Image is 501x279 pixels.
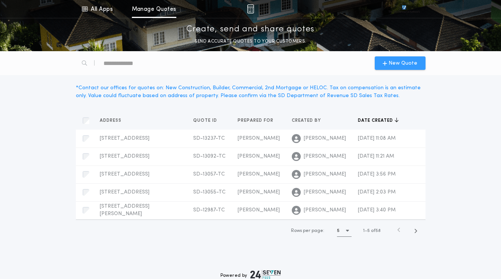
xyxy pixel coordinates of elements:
button: Quote ID [193,117,223,124]
span: 5 [367,229,370,233]
div: Powered by [220,270,281,279]
span: [DATE] 11:08 AM [358,136,396,141]
span: Address [100,118,123,124]
span: [PERSON_NAME] [304,171,346,178]
h1: 5 [337,227,340,235]
span: SD-13092-TC [193,154,226,159]
button: Address [100,117,127,124]
img: vs-icon [388,5,420,13]
span: [PERSON_NAME] [238,171,280,177]
span: New Quote [389,59,417,67]
span: [STREET_ADDRESS] [100,136,149,141]
span: SD-13237-TC [193,136,225,141]
span: [PERSON_NAME] [238,189,280,195]
span: [PERSON_NAME] [304,153,346,160]
span: [STREET_ADDRESS] [100,154,149,159]
p: SEND ACCURATE QUOTES TO YOUR CUSTOMERS. [195,38,306,45]
span: 1 [363,229,365,233]
div: * Contact our offices for quotes on: New Construction, Builder, Commercial, 2nd Mortgage or HELOC... [76,84,426,100]
img: logo [250,270,281,279]
span: [PERSON_NAME] [238,154,280,159]
img: img [247,4,254,13]
span: Date created [358,118,395,124]
span: [PERSON_NAME] [304,135,346,142]
span: SD-12987-TC [193,207,225,213]
span: [PERSON_NAME] [238,207,280,213]
p: Create, send and share quotes [186,24,315,35]
span: Quote ID [193,118,219,124]
span: [PERSON_NAME] [304,189,346,196]
button: 5 [337,225,352,237]
span: Rows per page: [291,229,324,233]
span: [PERSON_NAME] [238,136,280,141]
span: [STREET_ADDRESS] [100,171,149,177]
span: [DATE] 2:03 PM [358,189,396,195]
span: [PERSON_NAME] [304,207,346,214]
button: Created by [292,117,327,124]
span: SD-13055-TC [193,189,226,195]
span: [DATE] 11:21 AM [358,154,394,159]
span: [DATE] 3:40 PM [358,207,396,213]
span: [DATE] 3:56 PM [358,171,396,177]
span: Created by [292,118,322,124]
span: Prepared for [238,118,275,124]
button: New Quote [375,56,426,70]
span: SD-13057-TC [193,171,225,177]
span: [STREET_ADDRESS] [100,189,149,195]
span: of 58 [371,227,381,234]
span: [STREET_ADDRESS][PERSON_NAME] [100,204,149,217]
button: Date created [358,117,399,124]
